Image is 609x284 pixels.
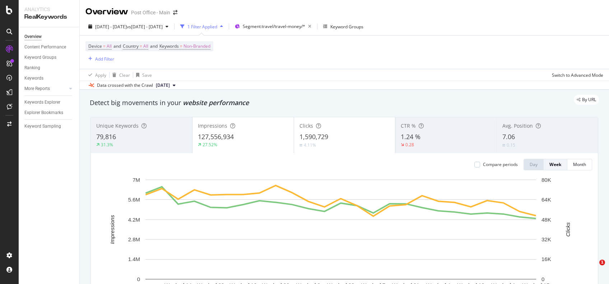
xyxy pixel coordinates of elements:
div: Content Performance [24,43,66,51]
span: All [107,41,112,51]
button: Day [524,159,544,170]
span: vs [DATE] - [DATE] [127,24,163,30]
a: Overview [24,33,74,41]
text: 80K [541,177,551,183]
span: 1 [599,260,605,265]
div: Post Office - Main [131,9,170,16]
div: Keywords [24,75,43,82]
span: and [150,43,158,49]
span: Non-Branded [183,41,210,51]
button: 1 Filter Applied [177,21,226,32]
span: Country [123,43,139,49]
div: Ranking [24,64,40,72]
div: Overview [24,33,42,41]
div: Keyword Groups [330,24,363,30]
text: Impressions [109,215,115,244]
text: 4.2M [128,217,140,223]
span: All [143,41,148,51]
span: Impressions [198,122,227,129]
a: Keyword Sampling [24,123,74,130]
text: 5.6M [128,197,140,203]
text: 64K [541,197,551,203]
span: 1,590,729 [299,132,328,141]
div: RealKeywords [24,13,74,21]
div: Apply [95,72,106,78]
div: Week [549,161,561,167]
div: Analytics [24,6,74,13]
span: = [103,43,106,49]
a: Keywords Explorer [24,99,74,106]
div: Explorer Bookmarks [24,109,63,117]
img: Equal [299,144,302,146]
div: 27.52% [203,142,217,148]
div: Clear [119,72,130,78]
text: 0 [541,276,544,282]
div: Save [142,72,152,78]
span: CTR % [401,122,416,129]
span: 79,816 [96,132,116,141]
button: Save [133,69,152,81]
span: Unique Keywords [96,122,139,129]
div: Data crossed with the Crawl [97,82,153,89]
span: 2025 Sep. 8th [156,82,170,89]
img: Equal [502,144,505,146]
text: 2.8M [128,236,140,242]
button: Switch to Advanced Mode [549,69,603,81]
div: legacy label [574,95,599,105]
div: 31.3% [101,142,113,148]
span: 1.24 % [401,132,420,141]
text: 1.4M [128,256,140,262]
div: Add Filter [95,56,114,62]
button: Keyword Groups [320,21,366,32]
div: Keywords Explorer [24,99,60,106]
div: Compare periods [483,161,518,167]
a: Keywords [24,75,74,82]
div: More Reports [24,85,50,93]
button: [DATE] - [DATE]vs[DATE] - [DATE] [85,21,171,32]
span: Avg. Position [502,122,533,129]
div: 0.28 [405,142,414,148]
iframe: Intercom live chat [585,260,602,277]
a: Content Performance [24,43,74,51]
button: Week [544,159,567,170]
span: By URL [582,98,596,102]
text: Clicks [565,222,571,236]
a: More Reports [24,85,67,93]
button: Add Filter [85,55,114,63]
div: Switch to Advanced Mode [552,72,603,78]
button: [DATE] [153,81,178,90]
text: 32K [541,236,551,242]
div: Overview [85,6,128,18]
text: 16K [541,256,551,262]
span: Clicks [299,122,313,129]
div: 0.15 [507,142,515,148]
button: Segment:travel/travel-money/* [232,21,314,32]
span: 7.06 [502,132,515,141]
div: 1 Filter Applied [187,24,217,30]
button: Month [567,159,592,170]
span: [DATE] - [DATE] [95,24,127,30]
span: and [113,43,121,49]
span: Keywords [159,43,179,49]
div: arrow-right-arrow-left [173,10,177,15]
div: 4.11% [304,142,316,148]
span: = [180,43,182,49]
span: = [140,43,142,49]
button: Apply [85,69,106,81]
text: 48K [541,217,551,223]
a: Explorer Bookmarks [24,109,74,117]
text: 7M [133,177,140,183]
text: 0 [137,276,140,282]
div: Keyword Sampling [24,123,61,130]
span: Segment: travel/travel-money/* [243,23,305,29]
div: Month [573,161,586,167]
div: Keyword Groups [24,54,56,61]
span: Device [88,43,102,49]
a: Keyword Groups [24,54,74,61]
a: Ranking [24,64,74,72]
div: Day [530,161,538,167]
span: 127,556,934 [198,132,234,141]
button: Clear [110,69,130,81]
